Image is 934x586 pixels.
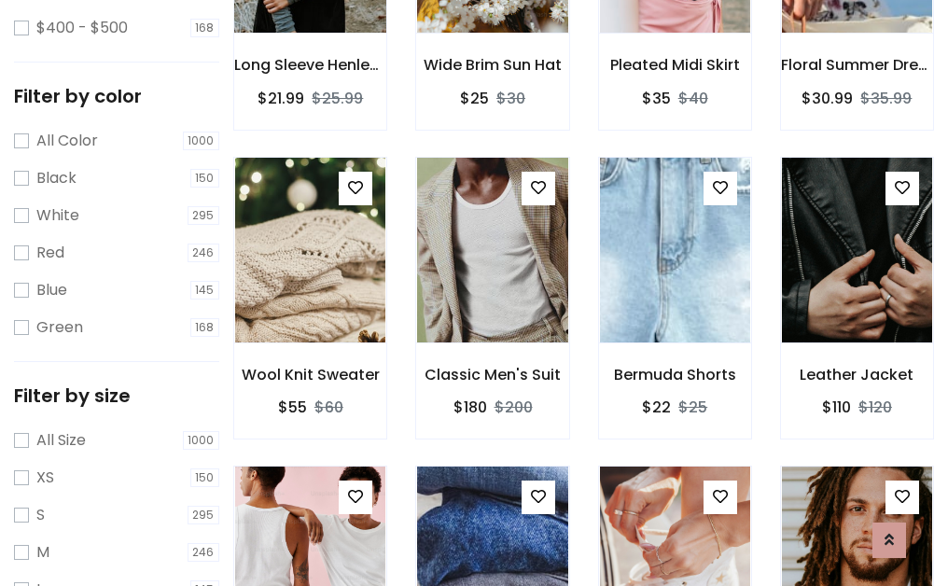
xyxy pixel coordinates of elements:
[781,56,933,74] h6: Floral Summer Dress
[312,88,363,109] del: $25.99
[14,384,219,407] h5: Filter by size
[14,85,219,107] h5: Filter by color
[36,204,79,227] label: White
[36,279,67,301] label: Blue
[234,366,386,384] h6: Wool Knit Sweater
[278,398,307,416] h6: $55
[36,167,77,189] label: Black
[36,130,98,152] label: All Color
[36,541,49,564] label: M
[36,467,54,489] label: XS
[678,88,708,109] del: $40
[416,56,568,74] h6: Wide Brim Sun Hat
[190,19,220,37] span: 168
[234,56,386,74] h6: Long Sleeve Henley T-Shirt
[642,90,671,107] h6: $35
[678,397,707,418] del: $25
[188,206,220,225] span: 295
[453,398,487,416] h6: $180
[642,398,671,416] h6: $22
[822,398,851,416] h6: $110
[36,242,64,264] label: Red
[416,366,568,384] h6: Classic Men's Suit
[781,366,933,384] h6: Leather Jacket
[188,244,220,262] span: 246
[190,281,220,300] span: 145
[36,429,86,452] label: All Size
[858,397,892,418] del: $120
[36,17,128,39] label: $400 - $500
[495,397,533,418] del: $200
[190,169,220,188] span: 150
[188,506,220,524] span: 295
[36,504,45,526] label: S
[460,90,489,107] h6: $25
[188,543,220,562] span: 246
[183,431,220,450] span: 1000
[599,56,751,74] h6: Pleated Midi Skirt
[599,366,751,384] h6: Bermuda Shorts
[190,468,220,487] span: 150
[190,318,220,337] span: 168
[183,132,220,150] span: 1000
[496,88,525,109] del: $30
[36,316,83,339] label: Green
[802,90,853,107] h6: $30.99
[314,397,343,418] del: $60
[860,88,912,109] del: $35.99
[258,90,304,107] h6: $21.99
